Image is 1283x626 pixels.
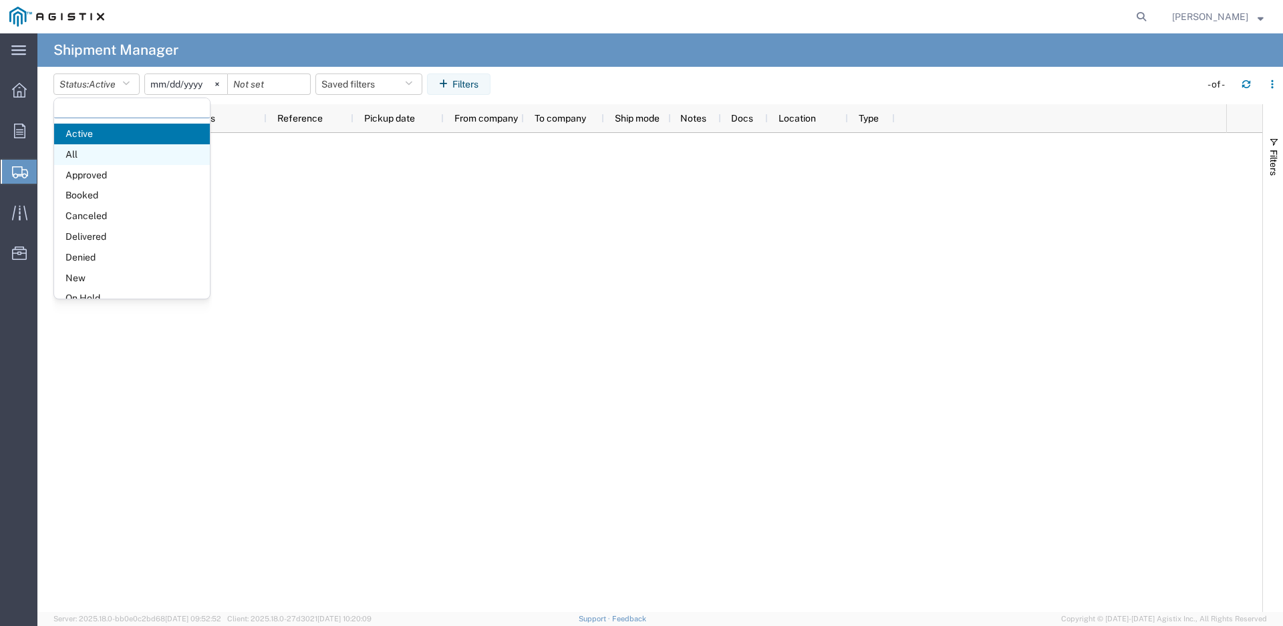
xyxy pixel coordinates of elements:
input: Not set [228,74,310,94]
span: Filters [1268,150,1279,176]
input: Not set [145,74,227,94]
span: Active [54,124,210,144]
span: Active [89,79,116,90]
button: Saved filters [315,73,422,95]
span: Canceled [54,206,210,226]
span: [DATE] 09:52:52 [165,615,221,623]
span: On Hold [54,288,210,309]
button: [PERSON_NAME] [1171,9,1264,25]
span: Server: 2025.18.0-bb0e0c2bd68 [53,615,221,623]
span: New [54,268,210,289]
span: Approved [54,165,210,186]
span: Delivered [54,226,210,247]
button: Filters [427,73,490,95]
span: Denied [54,247,210,268]
img: logo [9,7,104,27]
span: Type [859,113,879,124]
span: Christy Paula Cruz [1172,9,1248,24]
span: Docs [731,113,753,124]
div: - of - [1207,77,1231,92]
button: Status:Active [53,73,140,95]
span: From company [454,113,518,124]
span: Ship mode [615,113,660,124]
span: Client: 2025.18.0-27d3021 [227,615,372,623]
span: Copyright © [DATE]-[DATE] Agistix Inc., All Rights Reserved [1061,613,1267,625]
h4: Shipment Manager [53,33,178,67]
span: Location [778,113,816,124]
span: Booked [54,185,210,206]
span: [DATE] 10:20:09 [317,615,372,623]
a: Support [579,615,612,623]
span: All [54,144,210,165]
span: To company [535,113,586,124]
span: Reference [277,113,323,124]
span: Pickup date [364,113,415,124]
a: Feedback [612,615,646,623]
span: Notes [680,113,706,124]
